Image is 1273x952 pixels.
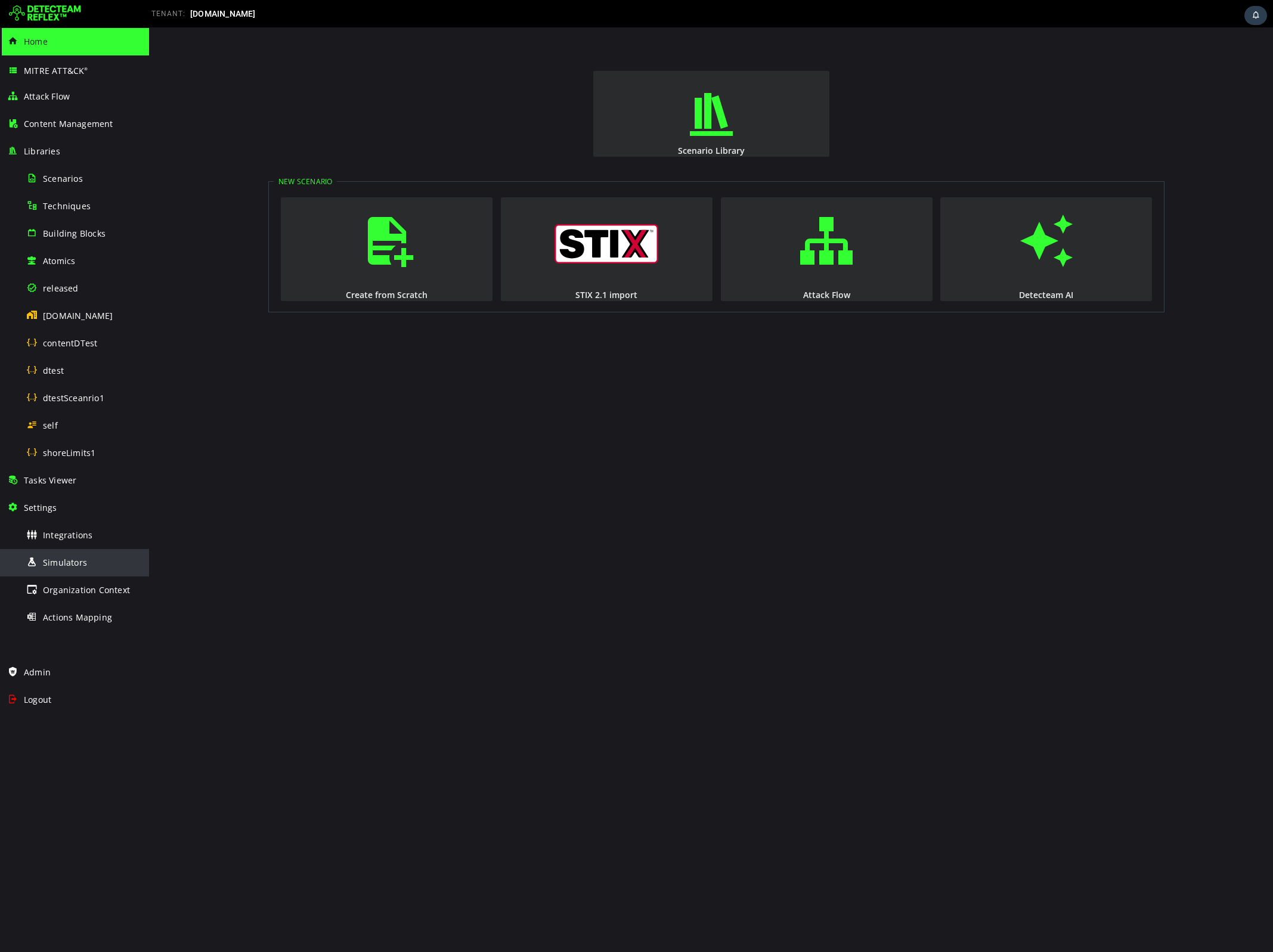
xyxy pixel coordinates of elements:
[444,44,680,129] button: Scenario Library
[24,91,70,102] span: Attack Flow
[790,262,1004,273] div: Detecteam AI
[43,420,58,431] span: self
[24,475,76,486] span: Tasks Viewer
[43,255,75,266] span: Atomics
[43,584,130,596] span: Organization Context
[131,262,345,273] div: Create from Scratch
[84,66,88,72] sup: ®
[24,666,51,678] span: Admin
[43,173,83,184] span: Scenarios
[352,170,563,274] button: STIX 2.1 import
[443,117,682,129] div: Scenario Library
[24,36,48,47] span: Home
[24,118,113,129] span: Content Management
[1244,6,1267,25] div: Task Notifications
[24,502,57,513] span: Settings
[43,529,92,541] span: Integrations
[43,283,79,294] span: released
[43,200,91,212] span: Techniques
[43,392,104,404] span: dtestSceanrio1
[405,197,509,236] img: logo_stix.svg
[791,170,1003,274] button: Detecteam AI
[43,612,112,623] span: Actions Mapping
[125,149,188,159] legend: New Scenario
[571,262,785,273] div: Attack Flow
[43,365,64,376] span: dtest
[43,447,95,458] span: shoreLimits1
[24,65,88,76] span: MITRE ATT&CK
[43,337,97,349] span: contentDTest
[43,557,87,568] span: Simulators
[43,228,106,239] span: Building Blocks
[132,170,343,274] button: Create from Scratch
[351,262,565,273] div: STIX 2.1 import
[43,310,113,321] span: [DOMAIN_NAME]
[572,170,783,274] button: Attack Flow
[24,145,60,157] span: Libraries
[151,10,185,18] span: TENANT:
[190,9,256,18] span: [DOMAIN_NAME]
[9,4,81,23] img: Detecteam logo
[24,694,51,705] span: Logout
